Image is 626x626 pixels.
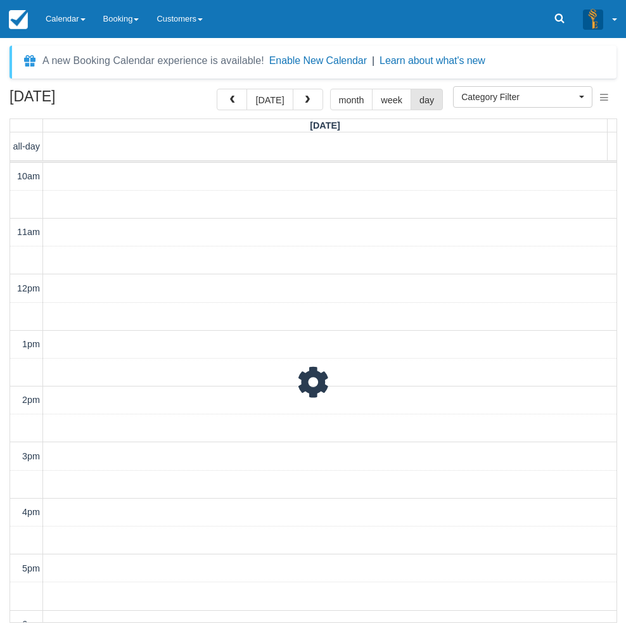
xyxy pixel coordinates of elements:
[17,227,40,237] span: 11am
[310,120,340,131] span: [DATE]
[583,9,603,29] img: A3
[10,89,170,112] h2: [DATE]
[22,395,40,405] span: 2pm
[372,89,411,110] button: week
[22,507,40,517] span: 4pm
[330,89,373,110] button: month
[411,89,443,110] button: day
[9,10,28,29] img: checkfront-main-nav-mini-logo.png
[17,171,40,181] span: 10am
[372,55,374,66] span: |
[461,91,576,103] span: Category Filter
[453,86,592,108] button: Category Filter
[42,53,264,68] div: A new Booking Calendar experience is available!
[269,54,367,67] button: Enable New Calendar
[22,339,40,349] span: 1pm
[22,563,40,573] span: 5pm
[17,283,40,293] span: 12pm
[22,451,40,461] span: 3pm
[246,89,293,110] button: [DATE]
[380,55,485,66] a: Learn about what's new
[13,141,40,151] span: all-day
